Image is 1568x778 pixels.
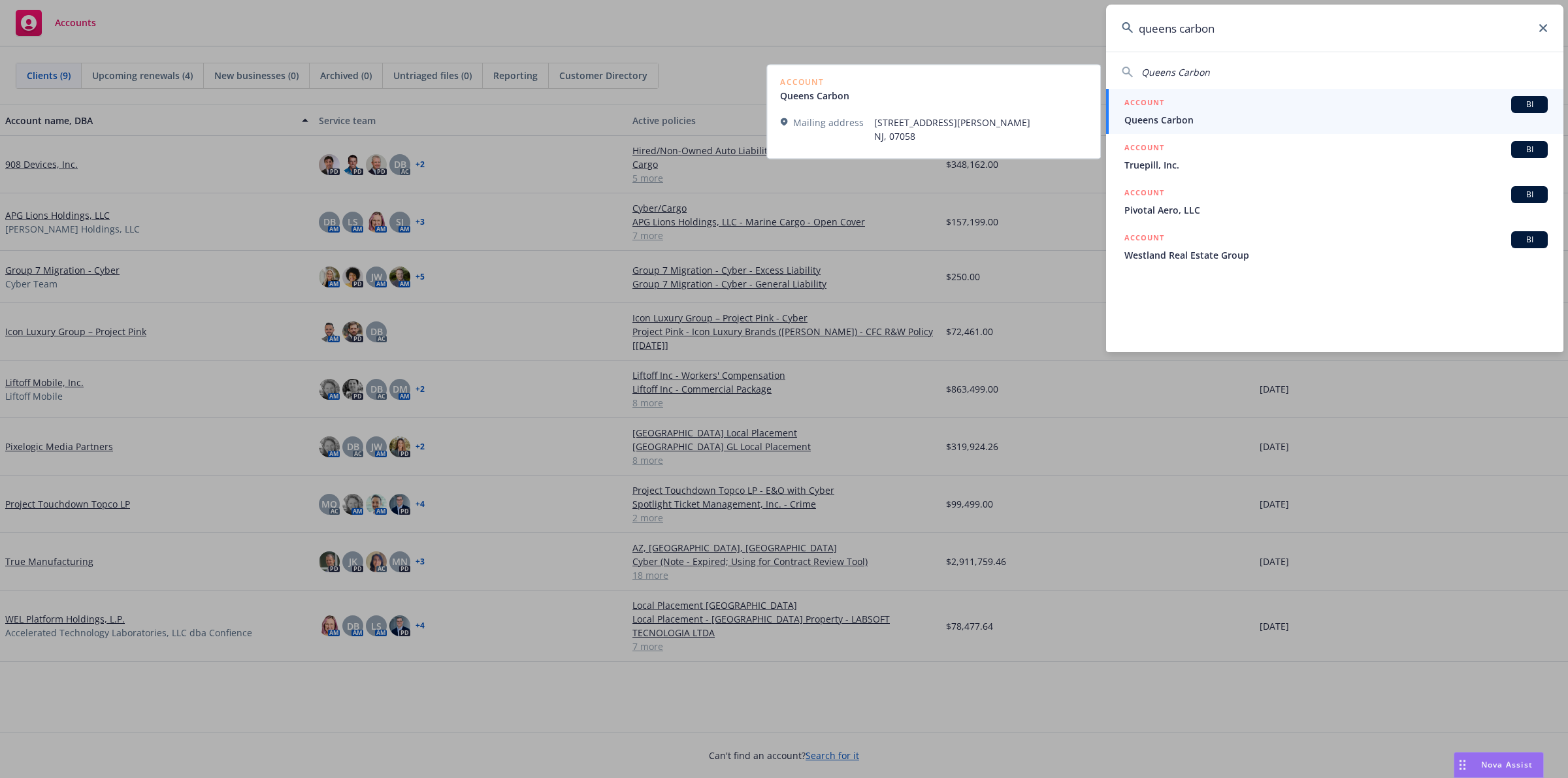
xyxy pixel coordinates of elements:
[1106,224,1563,269] a: ACCOUNTBIWestland Real Estate Group
[1141,66,1210,78] span: Queens Carbon
[1106,89,1563,134] a: ACCOUNTBIQueens Carbon
[1516,99,1543,110] span: BI
[1124,96,1164,112] h5: ACCOUNT
[1124,141,1164,157] h5: ACCOUNT
[1106,5,1563,52] input: Search...
[1516,189,1543,201] span: BI
[1454,753,1471,777] div: Drag to move
[1454,752,1544,778] button: Nova Assist
[1124,203,1548,217] span: Pivotal Aero, LLC
[1481,759,1533,770] span: Nova Assist
[1106,134,1563,179] a: ACCOUNTBITruepill, Inc.
[1124,248,1548,262] span: Westland Real Estate Group
[1516,144,1543,155] span: BI
[1106,179,1563,224] a: ACCOUNTBIPivotal Aero, LLC
[1124,158,1548,172] span: Truepill, Inc.
[1516,234,1543,246] span: BI
[1124,231,1164,247] h5: ACCOUNT
[1124,113,1548,127] span: Queens Carbon
[1124,186,1164,202] h5: ACCOUNT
